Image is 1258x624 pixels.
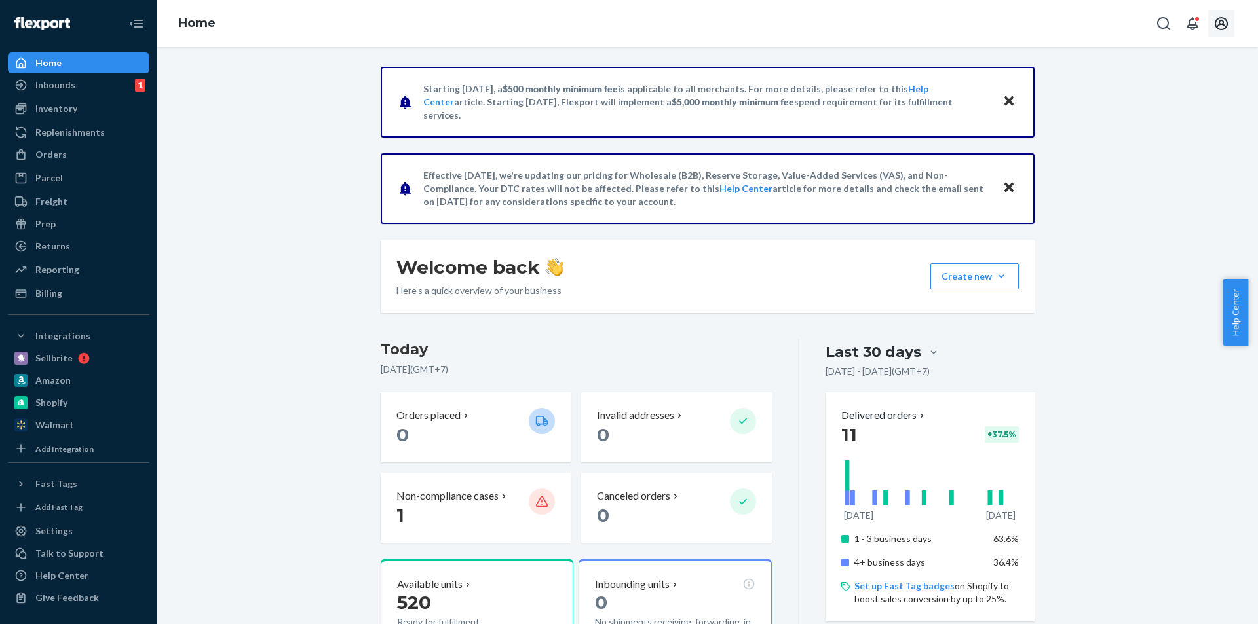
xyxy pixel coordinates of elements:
p: [DATE] [986,509,1016,522]
div: Last 30 days [826,342,921,362]
button: Fast Tags [8,473,149,494]
a: Reporting [8,259,149,280]
div: Talk to Support [35,547,104,560]
h1: Welcome back [396,255,563,279]
p: Canceled orders [597,488,670,504]
p: [DATE] [844,509,873,522]
button: Give Feedback [8,587,149,608]
div: Inventory [35,102,77,115]
a: Set up Fast Tag badges [854,580,955,591]
a: Replenishments [8,122,149,143]
div: Add Fast Tag [35,502,83,513]
ol: breadcrumbs [168,5,226,43]
a: Help Center [719,183,772,194]
p: Orders placed [396,408,461,423]
a: Add Fast Tag [8,500,149,516]
span: 0 [597,504,609,526]
button: Orders placed 0 [381,392,571,462]
span: $500 monthly minimum fee [503,83,618,94]
img: hand-wave emoji [545,258,563,276]
div: Orders [35,148,67,161]
a: Billing [8,283,149,304]
div: Add Integration [35,443,94,454]
button: Invalid addresses 0 [581,392,771,462]
div: Settings [35,524,73,538]
a: Inbounds1 [8,75,149,96]
button: Close Navigation [123,10,149,37]
p: Non-compliance cases [396,488,499,504]
a: Talk to Support [8,543,149,564]
p: Here’s a quick overview of your business [396,284,563,297]
div: Billing [35,287,62,300]
button: Open Search Box [1151,10,1177,37]
p: Starting [DATE], a is applicable to all merchants. For more details, please refer to this article... [423,83,990,122]
div: Inbounds [35,79,75,92]
div: Freight [35,195,67,208]
div: Sellbrite [35,352,73,365]
button: Open notifications [1179,10,1206,37]
a: Parcel [8,168,149,189]
button: Non-compliance cases 1 [381,473,571,543]
div: 1 [135,79,145,92]
div: Amazon [35,374,71,387]
div: Parcel [35,172,63,185]
a: Shopify [8,392,149,413]
div: Home [35,56,62,69]
a: Add Integration [8,441,149,457]
button: Integrations [8,325,149,346]
p: Inbounding units [595,577,670,592]
a: Help Center [8,565,149,586]
button: Help Center [1223,279,1248,346]
button: Canceled orders 0 [581,473,771,543]
a: Freight [8,191,149,212]
div: Integrations [35,329,90,342]
h3: Today [381,339,772,360]
a: Walmart [8,414,149,435]
span: 0 [396,424,409,446]
a: Prep [8,213,149,234]
a: Inventory [8,98,149,119]
a: Sellbrite [8,348,149,369]
p: Invalid addresses [597,408,674,423]
p: 1 - 3 business days [854,532,983,545]
a: Orders [8,144,149,165]
a: Home [8,52,149,73]
button: Close [1001,92,1018,111]
p: Effective [DATE], we're updating our pricing for Wholesale (B2B), Reserve Storage, Value-Added Se... [423,169,990,208]
span: $5,000 monthly minimum fee [672,96,794,107]
span: 36.4% [993,557,1019,568]
button: Open account menu [1208,10,1234,37]
div: Reporting [35,263,79,276]
button: Delivered orders [841,408,927,423]
button: Create new [930,263,1019,289]
div: Returns [35,240,70,253]
p: [DATE] - [DATE] ( GMT+7 ) [826,365,930,378]
span: 1 [396,504,404,526]
div: Replenishments [35,126,105,139]
a: Home [178,16,216,30]
div: Fast Tags [35,477,77,490]
p: on Shopify to boost sales conversion by up to 25%. [854,579,1019,606]
img: Flexport logo [14,17,70,30]
button: Close [1001,179,1018,198]
div: Prep [35,217,56,230]
p: [DATE] ( GMT+7 ) [381,363,772,376]
span: 63.6% [993,533,1019,544]
div: Walmart [35,418,74,431]
a: Returns [8,236,149,257]
div: Shopify [35,396,67,409]
p: 4+ business days [854,556,983,569]
a: Amazon [8,370,149,391]
div: + 37.5 % [985,426,1019,443]
span: 520 [397,591,431,614]
span: 0 [597,424,609,446]
span: 0 [595,591,607,614]
a: Settings [8,521,149,541]
span: 11 [841,424,857,446]
div: Help Center [35,569,88,582]
p: Available units [397,577,463,592]
div: Give Feedback [35,591,99,604]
